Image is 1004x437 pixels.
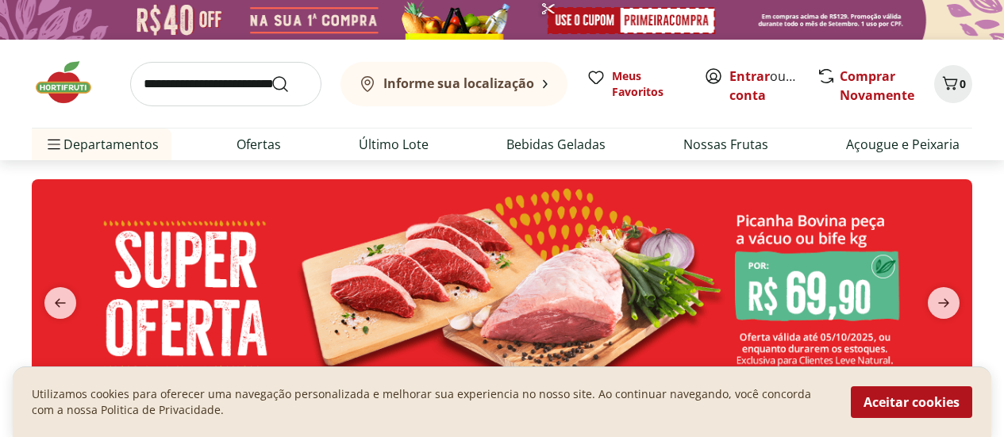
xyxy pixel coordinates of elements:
p: Utilizamos cookies para oferecer uma navegação personalizada e melhorar sua experiencia no nosso ... [32,386,832,418]
button: Aceitar cookies [851,386,972,418]
button: Menu [44,125,63,163]
button: previous [32,287,89,319]
span: ou [729,67,800,105]
b: Informe sua localização [383,75,534,92]
a: Bebidas Geladas [506,135,606,154]
span: Meus Favoritos [612,68,685,100]
a: Açougue e Peixaria [846,135,960,154]
span: Departamentos [44,125,159,163]
a: Meus Favoritos [587,68,685,100]
a: Comprar Novamente [840,67,914,104]
img: super oferta [32,179,972,407]
button: Informe sua localização [340,62,567,106]
a: Entrar [729,67,770,85]
a: Nossas Frutas [683,135,768,154]
button: Submit Search [271,75,309,94]
a: Último Lote [359,135,429,154]
button: Carrinho [934,65,972,103]
a: Ofertas [237,135,281,154]
a: Criar conta [729,67,817,104]
input: search [130,62,321,106]
span: 0 [960,76,966,91]
img: Hortifruti [32,59,111,106]
button: next [915,287,972,319]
